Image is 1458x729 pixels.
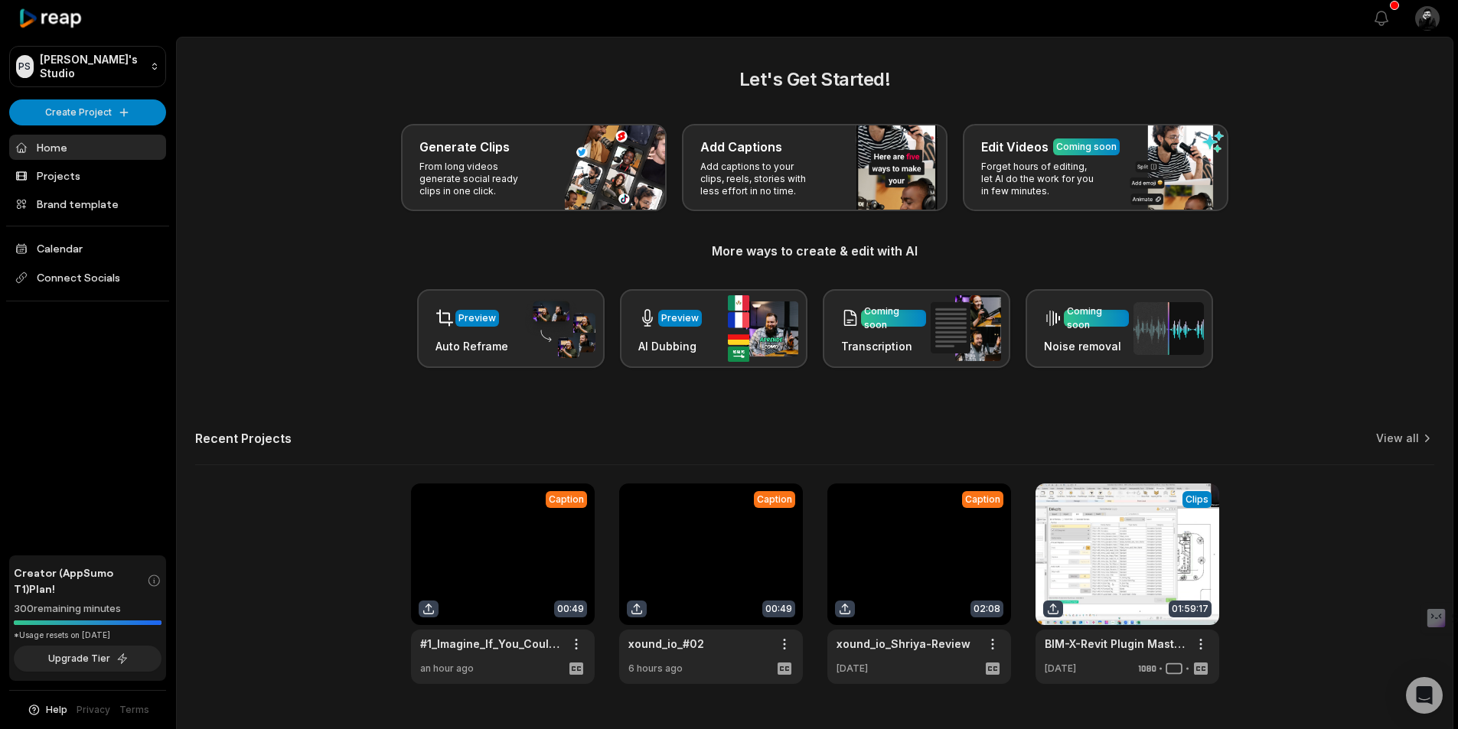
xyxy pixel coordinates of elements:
p: [PERSON_NAME]'s Studio [40,53,144,80]
p: Add captions to your clips, reels, stories with less effort in no time. [700,161,819,197]
button: Create Project [9,99,166,125]
div: PS [16,55,34,78]
span: Help [46,703,67,717]
a: Terms [119,703,149,717]
img: ai_dubbing.png [728,295,798,362]
h3: Auto Reframe [435,338,508,354]
h3: Generate Clips [419,138,510,156]
div: Coming soon [1067,304,1126,332]
a: Brand template [9,191,166,216]
div: Coming soon [864,304,923,332]
img: auto_reframe.png [525,299,595,359]
div: 300 remaining minutes [14,601,161,617]
p: Forget hours of editing, let AI do the work for you in few minutes. [981,161,1100,197]
a: xound_io_#02 [628,636,704,652]
div: Preview [661,311,699,325]
h2: Let's Get Started! [195,66,1434,93]
a: Privacy [77,703,110,717]
h3: AI Dubbing [638,338,702,354]
span: Connect Socials [9,264,166,291]
h2: Recent Projects [195,431,292,446]
span: Creator (AppSumo T1) Plan! [14,565,147,597]
a: xound_io_Shriya-Review [837,636,970,652]
button: Help [27,703,67,717]
h3: Edit Videos [981,138,1049,156]
a: #1_Imagine_If_You_Could_Land_a_High_Paying_BIM_Role [420,636,561,652]
a: View all [1376,431,1419,446]
img: transcription.png [931,295,1001,361]
a: Calendar [9,236,166,261]
img: noise_removal.png [1133,302,1204,355]
div: Open Intercom Messenger [1406,677,1443,714]
button: Upgrade Tier [14,646,161,672]
p: From long videos generate social ready clips in one click. [419,161,538,197]
a: Projects [9,163,166,188]
h3: Transcription [841,338,926,354]
h3: Noise removal [1044,338,1129,354]
div: *Usage resets on [DATE] [14,630,161,641]
h3: More ways to create & edit with AI [195,242,1434,260]
h3: Add Captions [700,138,782,156]
a: BIM-X-Revit Plugin Mastery [1045,636,1186,652]
a: Home [9,135,166,160]
div: Coming soon [1056,140,1117,154]
div: Preview [458,311,496,325]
